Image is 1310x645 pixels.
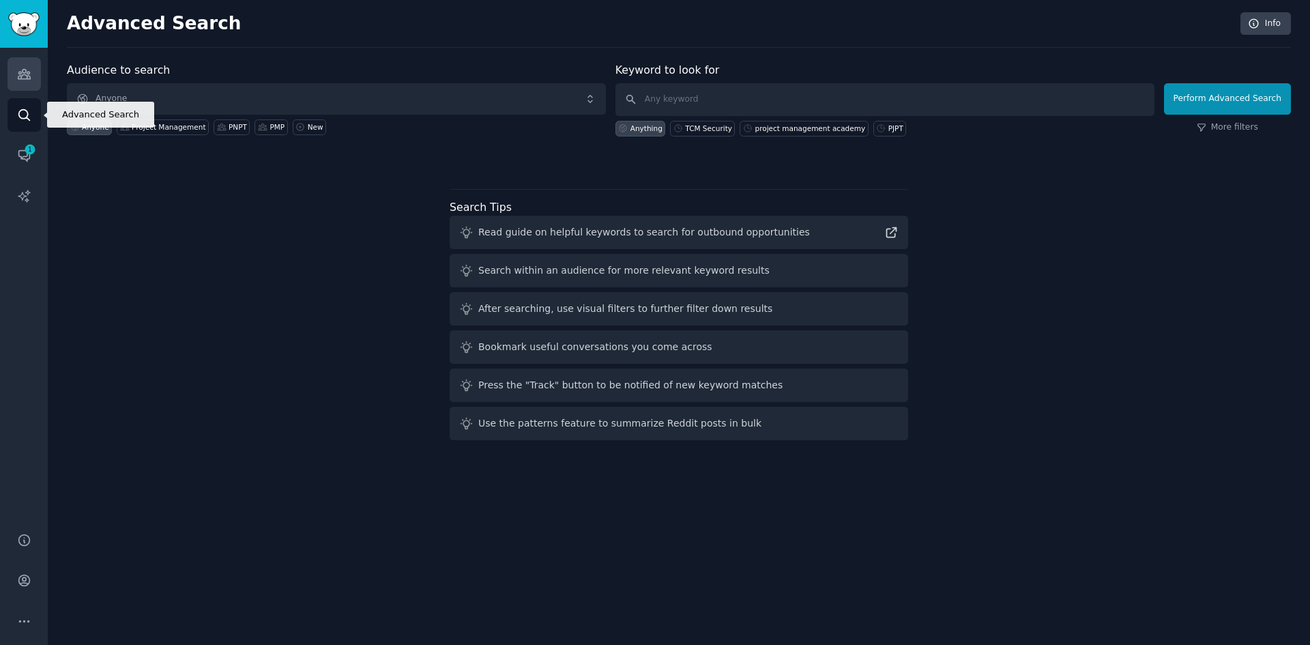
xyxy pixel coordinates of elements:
div: Read guide on helpful keywords to search for outbound opportunities [478,225,810,240]
div: After searching, use visual filters to further filter down results [478,302,772,316]
div: New [308,122,323,132]
button: Anyone [67,83,606,115]
label: Search Tips [450,201,512,214]
div: Bookmark useful conversations you come across [478,340,712,354]
div: Project Management [132,122,205,132]
button: Perform Advanced Search [1164,83,1291,115]
div: project management academy [755,124,865,133]
div: PNPT [229,122,247,132]
a: New [293,119,326,135]
a: 1 [8,139,41,172]
div: Press the "Track" button to be notified of new keyword matches [478,378,783,392]
div: TCM Security [685,124,732,133]
label: Audience to search [67,63,170,76]
div: Anything [630,124,663,133]
a: More filters [1197,121,1258,134]
div: Anyone [82,122,109,132]
img: GummySearch logo [8,12,40,36]
label: Keyword to look for [615,63,720,76]
span: 1 [24,145,36,154]
h2: Advanced Search [67,13,1233,35]
div: PMP [270,122,285,132]
input: Any keyword [615,83,1154,116]
a: Info [1240,12,1291,35]
div: Use the patterns feature to summarize Reddit posts in bulk [478,416,761,431]
div: Search within an audience for more relevant keyword results [478,263,770,278]
div: PJPT [888,124,903,133]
